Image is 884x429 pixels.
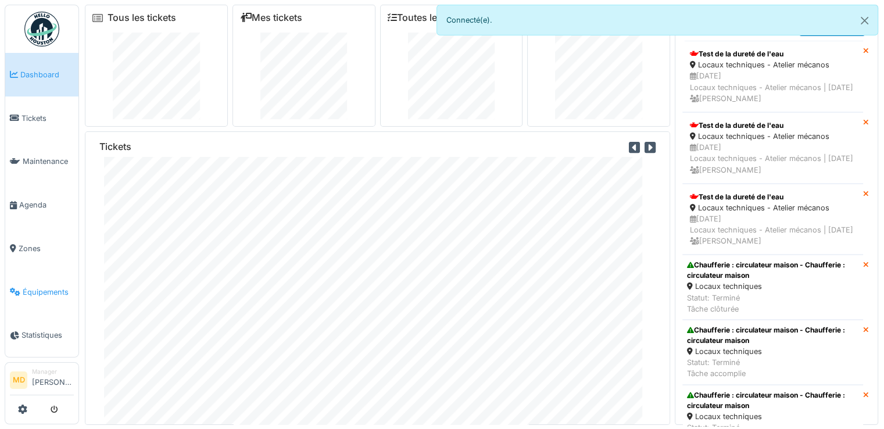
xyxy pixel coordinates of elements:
div: Locaux techniques - Atelier mécanos [690,131,856,142]
img: Badge_color-CXgf-gQk.svg [24,12,59,47]
span: Zones [19,243,74,254]
button: Close [851,5,878,36]
div: Statut: Terminé Tâche accomplie [687,357,858,379]
li: [PERSON_NAME] [32,367,74,392]
div: Locaux techniques [687,281,858,292]
a: Agenda [5,183,78,227]
div: Locaux techniques - Atelier mécanos [690,59,856,70]
a: Chaufferie : circulateur maison - Chaufferie : circulateur maison Locaux techniques Statut: Termi... [682,255,863,320]
span: Dashboard [20,69,74,80]
div: [DATE] Locaux techniques - Atelier mécanos | [DATE] [PERSON_NAME] [690,142,856,176]
span: Équipements [23,287,74,298]
span: Statistiques [22,330,74,341]
a: Test de la dureté de l'eau Locaux techniques - Atelier mécanos [DATE]Locaux techniques - Atelier ... [682,41,863,112]
div: [DATE] Locaux techniques - Atelier mécanos | [DATE] [PERSON_NAME] [690,70,856,104]
a: Tickets [5,96,78,140]
span: Tickets [22,113,74,124]
li: MD [10,371,27,389]
div: Connecté(e). [436,5,879,35]
a: Toutes les tâches [388,12,474,23]
div: Manager [32,367,74,376]
span: Agenda [19,199,74,210]
div: Test de la dureté de l'eau [690,49,856,59]
div: Locaux techniques - Atelier mécanos [690,202,856,213]
a: Statistiques [5,314,78,357]
h6: Tickets [99,141,131,152]
span: Maintenance [23,156,74,167]
a: Test de la dureté de l'eau Locaux techniques - Atelier mécanos [DATE]Locaux techniques - Atelier ... [682,184,863,255]
div: Locaux techniques [687,346,858,357]
div: Test de la dureté de l'eau [690,120,856,131]
a: Test de la dureté de l'eau Locaux techniques - Atelier mécanos [DATE]Locaux techniques - Atelier ... [682,112,863,184]
div: Test de la dureté de l'eau [690,192,856,202]
div: [DATE] Locaux techniques - Atelier mécanos | [DATE] [PERSON_NAME] [690,213,856,247]
div: Locaux techniques [687,411,858,422]
div: Chaufferie : circulateur maison - Chaufferie : circulateur maison [687,260,858,281]
a: Chaufferie : circulateur maison - Chaufferie : circulateur maison Locaux techniques Statut: Termi... [682,320,863,385]
a: Maintenance [5,140,78,184]
div: Chaufferie : circulateur maison - Chaufferie : circulateur maison [687,325,858,346]
a: Mes tickets [240,12,302,23]
div: Chaufferie : circulateur maison - Chaufferie : circulateur maison [687,390,858,411]
div: Statut: Terminé Tâche clôturée [687,292,858,314]
a: Tous les tickets [108,12,176,23]
a: Équipements [5,270,78,314]
a: Zones [5,227,78,270]
a: MD Manager[PERSON_NAME] [10,367,74,395]
a: Dashboard [5,53,78,96]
